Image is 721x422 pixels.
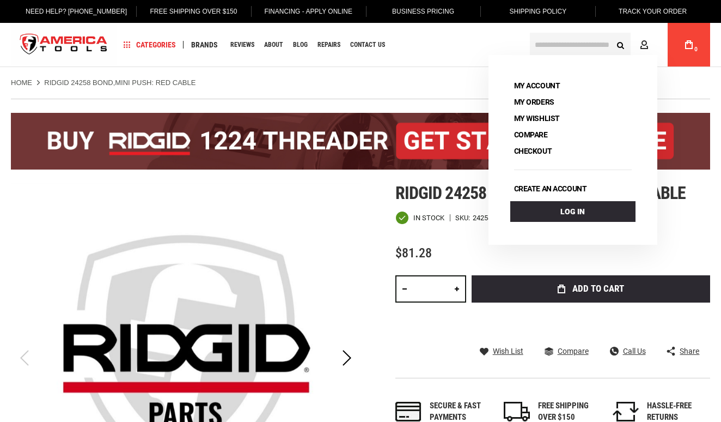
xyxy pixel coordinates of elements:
[288,38,313,52] a: Blog
[395,211,444,225] div: Availability
[572,284,624,293] span: Add to Cart
[545,346,589,356] a: Compare
[317,41,340,48] span: Repairs
[613,402,639,421] img: returns
[191,41,218,49] span: Brands
[679,23,699,67] a: 0
[623,347,646,355] span: Call Us
[455,214,473,221] strong: SKU
[510,94,558,110] a: My Orders
[472,275,710,303] button: Add to Cart
[510,111,564,126] a: My Wishlist
[395,245,432,261] span: $81.28
[225,38,259,52] a: Reviews
[11,78,32,88] a: Home
[510,201,636,222] a: Log In
[264,41,283,48] span: About
[473,214,492,221] div: 24258
[119,38,181,52] a: Categories
[395,183,686,203] span: Ridgid 24258 bond,mini push: red cable
[493,347,523,355] span: Wish List
[350,41,385,48] span: Contact Us
[230,41,254,48] span: Reviews
[124,41,176,49] span: Categories
[610,34,631,55] button: Search
[469,306,712,337] iframe: Secure express checkout frame
[259,38,288,52] a: About
[413,214,444,221] span: In stock
[186,38,223,52] a: Brands
[558,347,589,355] span: Compare
[509,8,566,15] span: Shipping Policy
[680,347,699,355] span: Share
[480,346,523,356] a: Wish List
[44,79,195,87] strong: RIDGID 24258 BOND,MINI PUSH: RED CABLE
[510,78,564,93] a: My Account
[510,181,591,196] a: Create an account
[293,41,308,48] span: Blog
[694,46,698,52] span: 0
[313,38,345,52] a: Repairs
[11,25,117,65] img: America Tools
[11,113,710,170] img: BOGO: Buy the RIDGID® 1224 Threader (26092), get the 92467 200A Stand FREE!
[11,25,117,65] a: store logo
[510,127,552,142] a: Compare
[345,38,390,52] a: Contact Us
[395,402,421,421] img: payments
[510,143,556,159] a: Checkout
[504,402,530,421] img: shipping
[610,346,646,356] a: Call Us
